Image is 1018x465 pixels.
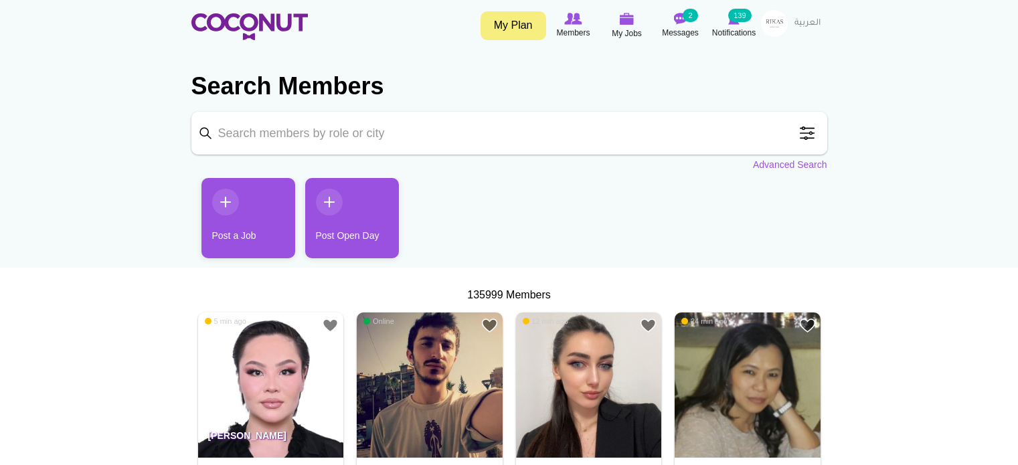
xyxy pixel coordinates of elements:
a: Messages Messages 2 [654,10,707,41]
a: Add to Favourites [799,317,816,334]
span: Messages [662,26,699,39]
span: 5 min ago [205,316,246,326]
input: Search members by role or city [191,112,827,155]
div: 135999 Members [191,288,827,303]
a: Add to Favourites [640,317,657,334]
img: Browse Members [564,13,582,25]
a: Post Open Day [305,178,399,258]
li: 2 / 2 [295,178,389,268]
a: Browse Members Members [547,10,600,41]
img: Messages [674,13,687,25]
span: 24 min ago [681,316,727,326]
a: العربية [788,10,827,37]
a: Advanced Search [753,158,827,171]
a: Add to Favourites [322,317,339,334]
a: Post a Job [201,178,295,258]
span: Notifications [712,26,756,39]
img: Notifications [728,13,740,25]
a: Add to Favourites [481,317,498,334]
h2: Search Members [191,70,827,102]
span: Online [363,316,394,326]
small: 139 [728,9,751,22]
p: [PERSON_NAME] [198,420,344,458]
img: My Jobs [620,13,634,25]
li: 1 / 2 [191,178,285,268]
a: My Plan [481,11,546,40]
span: Members [556,26,590,39]
span: My Jobs [612,27,642,40]
a: Notifications Notifications 139 [707,10,761,41]
img: Home [191,13,308,40]
a: My Jobs My Jobs [600,10,654,41]
small: 2 [683,9,697,22]
span: 12 min ago [523,316,568,326]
